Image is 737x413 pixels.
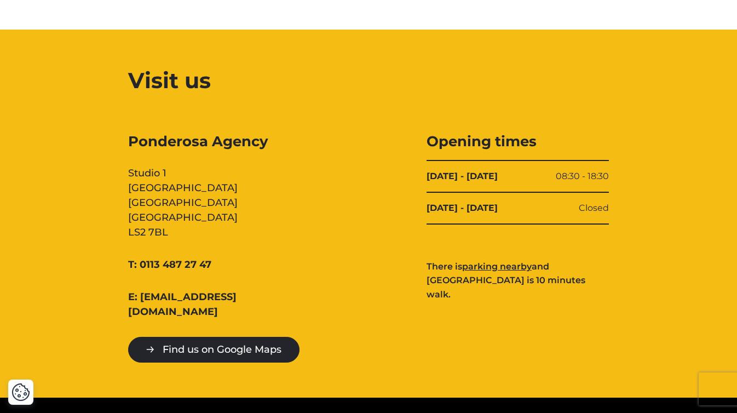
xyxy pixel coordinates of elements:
[579,202,609,215] span: Closed
[11,383,30,401] img: Revisit consent button
[128,337,300,363] a: Find us on Google Maps
[427,260,609,302] p: There is and [GEOGRAPHIC_DATA] is 10 minutes walk.
[128,65,609,97] h2: Visit us
[128,132,310,240] div: Studio 1 [GEOGRAPHIC_DATA] [GEOGRAPHIC_DATA] [GEOGRAPHIC_DATA] LS2 7BL
[427,202,498,215] b: [DATE] - [DATE]
[556,170,609,183] span: 08:30 - 18:30
[427,170,498,183] b: [DATE] - [DATE]
[128,290,310,319] a: E: [EMAIL_ADDRESS][DOMAIN_NAME]
[128,132,310,151] span: Ponderosa Agency
[11,383,30,401] button: Cookie Settings
[427,132,609,151] h3: Opening times
[462,261,532,272] a: parking nearby
[128,257,211,272] a: T: 0113 487 27 47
